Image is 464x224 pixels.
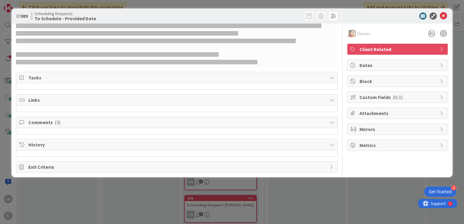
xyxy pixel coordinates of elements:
span: Block [359,78,437,85]
span: ( 3 ) [55,119,60,125]
span: Dates [359,62,437,69]
div: 4 [451,185,456,190]
span: Attachments [359,110,437,117]
span: ID [16,12,28,20]
span: Scheduling Requests [34,11,96,16]
span: Links [28,96,326,104]
b: To Schedule - Provided Date [34,16,96,21]
span: Comments [28,119,326,126]
img: PM [348,30,356,37]
span: Exit Criteria [28,163,326,171]
span: Tasks [28,74,326,81]
div: Open Get Started checklist, remaining modules: 4 [424,187,456,197]
span: ( 0/1 ) [393,94,403,100]
div: 1 [31,2,33,7]
span: Support [13,1,27,8]
span: Custom Fields [359,94,437,101]
b: 989 [21,13,28,19]
span: Owner [357,30,370,37]
span: History [28,141,326,148]
span: Client Related [359,46,437,53]
span: Mirrors [359,126,437,133]
span: Metrics [359,142,437,149]
div: Get Started [429,189,452,195]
